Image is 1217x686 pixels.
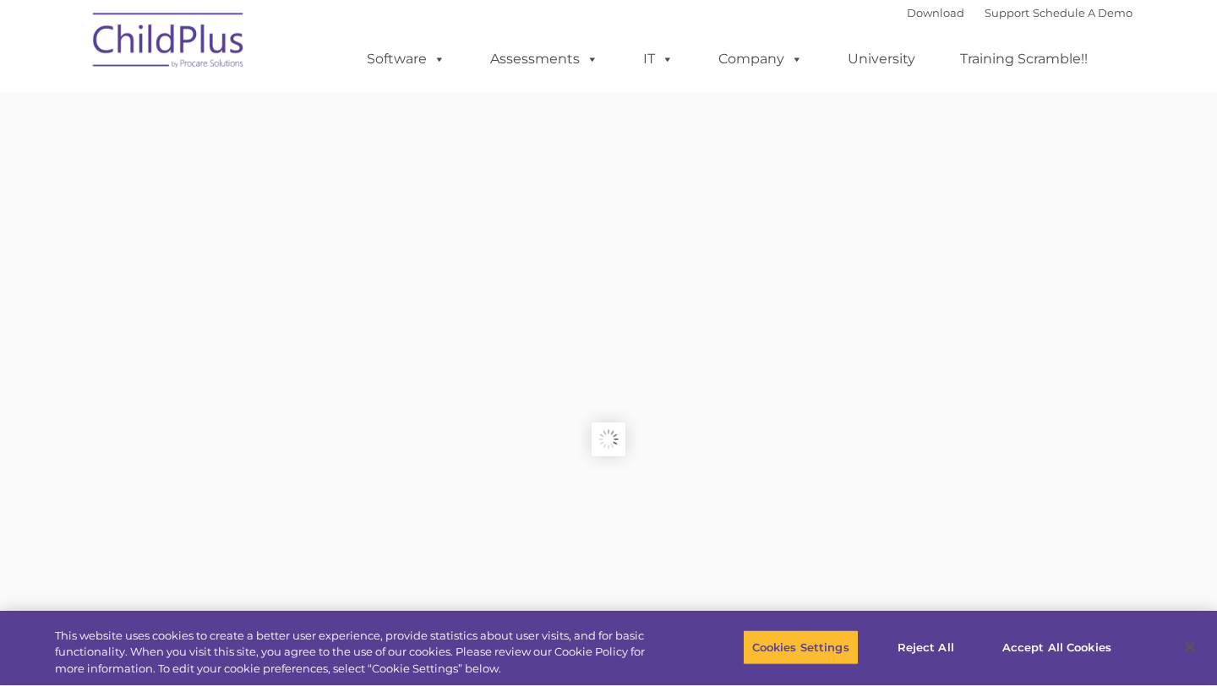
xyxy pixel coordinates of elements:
[907,6,1132,19] font: |
[993,629,1121,665] button: Accept All Cookies
[743,629,859,665] button: Cookies Settings
[55,628,669,678] div: This website uses cookies to create a better user experience, provide statistics about user visit...
[873,629,979,665] button: Reject All
[85,1,254,85] img: ChildPlus by Procare Solutions
[350,42,462,76] a: Software
[701,42,820,76] a: Company
[943,42,1105,76] a: Training Scramble!!
[907,6,964,19] a: Download
[831,42,932,76] a: University
[626,42,690,76] a: IT
[1171,629,1209,666] button: Close
[1033,6,1132,19] a: Schedule A Demo
[985,6,1029,19] a: Support
[473,42,615,76] a: Assessments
